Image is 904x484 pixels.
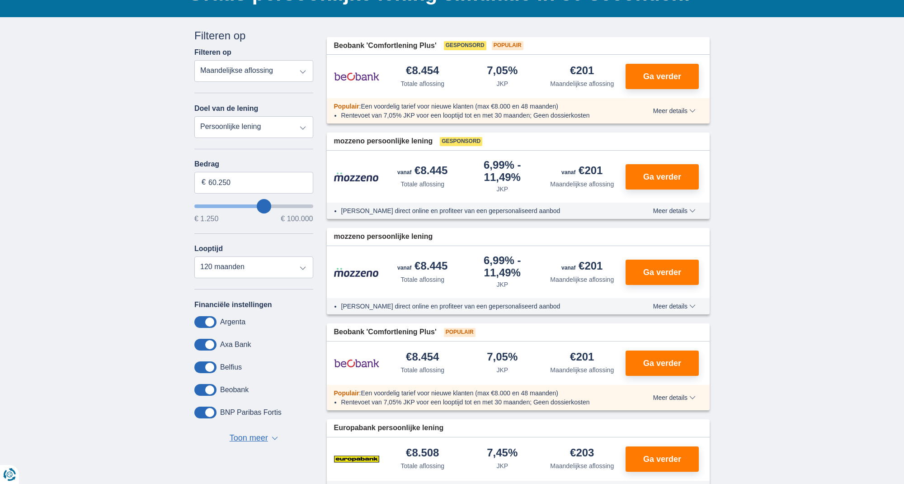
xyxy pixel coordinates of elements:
li: [PERSON_NAME] direct online en profiteer van een gepersonaliseerd aanbod [341,302,620,311]
label: Filteren op [194,48,231,57]
label: Doel van de lening [194,104,258,113]
label: Belfius [220,363,242,371]
div: €8.454 [406,65,439,77]
li: [PERSON_NAME] direct online en profiteer van een gepersonaliseerd aanbod [341,206,620,215]
span: Ga verder [643,268,681,276]
span: mozzeno persoonlijke lening [334,136,433,147]
div: : [327,102,627,111]
img: product.pl.alt Beobank [334,65,379,88]
div: €201 [570,351,594,364]
span: € [202,177,206,188]
div: JKP [496,280,508,289]
img: product.pl.alt Beobank [334,352,379,375]
button: Ga verder [626,164,699,190]
span: Populair [334,389,359,397]
img: product.pl.alt Europabank [334,448,379,470]
div: 7,05% [487,351,518,364]
label: BNP Paribas Fortis [220,408,282,417]
div: JKP [496,185,508,194]
label: Beobank [220,386,249,394]
img: product.pl.alt Mozzeno [334,172,379,182]
div: €201 [561,261,603,273]
span: Ga verder [643,72,681,81]
span: Ga verder [643,173,681,181]
span: Populair [444,328,476,337]
div: 7,05% [487,65,518,77]
span: Een voordelig tarief voor nieuwe klanten (max €8.000 en 48 maanden) [361,103,558,110]
div: JKP [496,461,508,470]
div: €8.445 [397,165,447,178]
span: Europabank persoonlijke lening [334,423,444,433]
input: wantToBorrow [194,204,313,208]
div: €8.445 [397,261,447,273]
span: Een voordelig tarief voor nieuwe klanten (max €8.000 en 48 maanden) [361,389,558,397]
span: Gesponsord [440,137,482,146]
img: product.pl.alt Mozzeno [334,267,379,277]
label: Axa Bank [220,341,251,349]
div: : [327,389,627,398]
span: Meer details [653,303,696,309]
li: Rentevoet van 7,05% JKP voor een looptijd tot en met 30 maanden; Geen dossierkosten [341,111,620,120]
button: Meer details [646,394,702,401]
div: JKP [496,79,508,88]
button: Toon meer ▼ [227,432,281,445]
div: 6,99% [466,160,539,183]
span: Meer details [653,208,696,214]
span: Meer details [653,394,696,401]
span: € 100.000 [281,215,313,223]
span: Beobank 'Comfortlening Plus' [334,327,437,337]
div: Maandelijkse aflossing [550,180,614,189]
button: Ga verder [626,64,699,89]
div: Totale aflossing [400,461,444,470]
button: Meer details [646,107,702,114]
label: Bedrag [194,160,313,168]
div: Maandelijkse aflossing [550,79,614,88]
div: Maandelijkse aflossing [550,461,614,470]
div: Totale aflossing [400,365,444,375]
span: mozzeno persoonlijke lening [334,232,433,242]
li: Rentevoet van 7,05% JKP voor een looptijd tot en met 30 maanden; Geen dossierkosten [341,398,620,407]
button: Meer details [646,207,702,214]
button: Meer details [646,303,702,310]
span: Ga verder [643,455,681,463]
span: Meer details [653,108,696,114]
button: Ga verder [626,260,699,285]
div: Maandelijkse aflossing [550,275,614,284]
div: Totale aflossing [400,275,444,284]
div: €201 [570,65,594,77]
div: 6,99% [466,255,539,278]
div: Totale aflossing [400,79,444,88]
div: Totale aflossing [400,180,444,189]
label: Looptijd [194,245,223,253]
button: Ga verder [626,351,699,376]
span: Ga verder [643,359,681,367]
span: Toon meer [230,432,268,444]
button: Ga verder [626,446,699,472]
label: Argenta [220,318,245,326]
span: € 1.250 [194,215,218,223]
div: Filteren op [194,28,313,43]
span: ▼ [272,437,278,440]
div: 7,45% [487,447,518,460]
div: JKP [496,365,508,375]
span: Populair [334,103,359,110]
div: Maandelijkse aflossing [550,365,614,375]
span: Beobank 'Comfortlening Plus' [334,41,437,51]
div: €8.454 [406,351,439,364]
label: Financiële instellingen [194,301,272,309]
div: €8.508 [406,447,439,460]
span: Gesponsord [444,41,486,50]
span: Populair [492,41,523,50]
div: €201 [561,165,603,178]
div: €203 [570,447,594,460]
